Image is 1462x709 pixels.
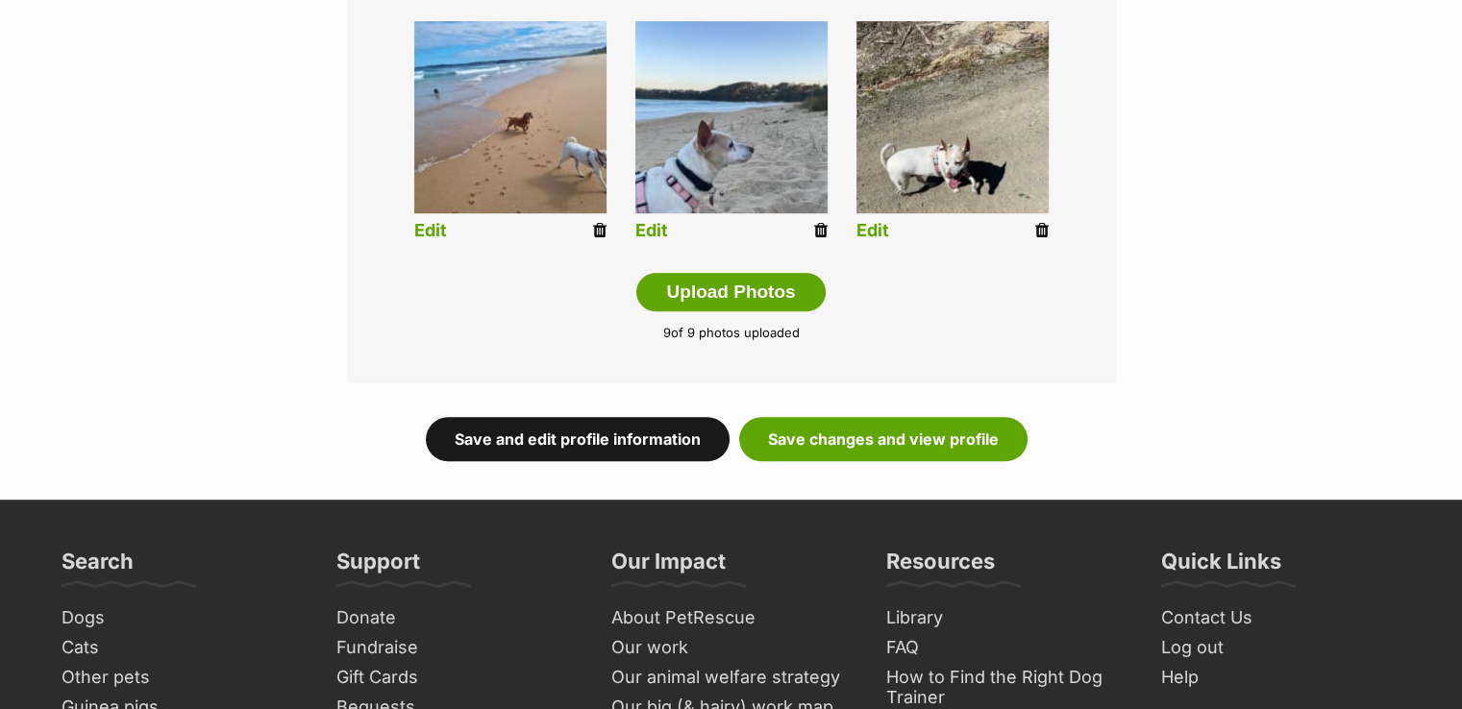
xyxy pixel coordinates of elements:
h3: Resources [886,548,995,586]
a: Log out [1153,633,1409,663]
img: d8agk75i1vmc9hiwenu3.jpg [635,21,828,213]
img: listing photo [856,21,1049,213]
a: Other pets [54,663,310,693]
h3: Search [62,548,134,586]
a: Contact Us [1153,603,1409,633]
img: listing photo [414,21,607,213]
span: 9 [663,325,671,340]
a: Help [1153,663,1409,693]
a: FAQ [879,633,1134,663]
button: Upload Photos [636,273,825,311]
a: Library [879,603,1134,633]
a: Our work [604,633,859,663]
h3: Our Impact [611,548,726,586]
a: About PetRescue [604,603,859,633]
a: Our animal welfare strategy [604,663,859,693]
a: Save changes and view profile [739,417,1028,461]
h3: Quick Links [1161,548,1281,586]
a: Edit [414,221,447,241]
a: Edit [635,221,668,241]
a: Save and edit profile information [426,417,730,461]
a: Gift Cards [329,663,584,693]
a: Edit [856,221,889,241]
p: of 9 photos uploaded [376,324,1087,343]
a: Donate [329,603,584,633]
a: Fundraise [329,633,584,663]
h3: Support [336,548,420,586]
a: Cats [54,633,310,663]
a: Dogs [54,603,310,633]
